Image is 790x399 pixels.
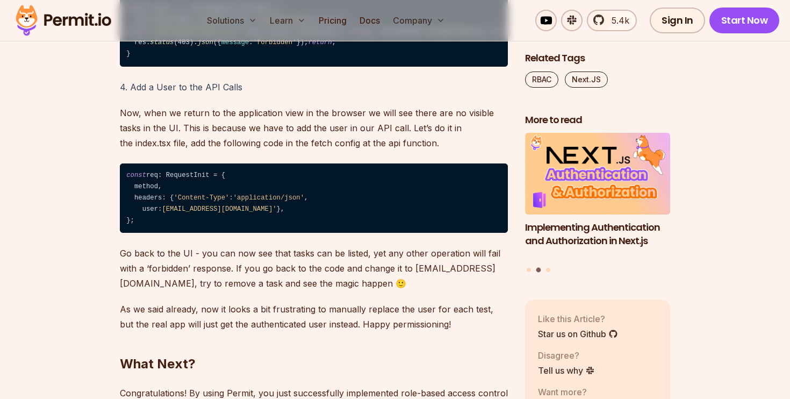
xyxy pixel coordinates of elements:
a: Docs [355,10,384,31]
span: message [221,39,249,46]
code: req: RequestInit = { method, headers: { : , user: }, }; [120,163,508,233]
button: Go to slide 1 [527,268,531,272]
span: status [150,39,174,46]
button: Go to slide 3 [546,268,550,272]
p: Disagree? [538,349,595,362]
button: Go to slide 2 [536,268,541,273]
button: Solutions [203,10,261,31]
span: [EMAIL_ADDRESS][DOMAIN_NAME]' [162,205,276,213]
span: 'Content-Type' [174,194,229,202]
a: Tell us why [538,364,595,377]
div: Posts [525,133,670,274]
img: Permit logo [11,2,116,39]
img: Implementing Authentication and Authorization in Next.js [525,133,670,215]
span: json [198,39,213,46]
span: const [126,172,146,179]
h2: Related Tags [525,52,670,65]
h2: What Next? [120,312,508,373]
a: Sign In [650,8,705,33]
span: 'application/json' [233,194,304,202]
button: Learn [265,10,310,31]
h5: 4. Add a User to the API Calls [120,80,508,95]
a: Next.JS [565,72,608,88]
li: 2 of 3 [525,133,670,261]
a: Start Now [709,8,780,33]
p: As we said already, now it looks a bit frustrating to manually replace the user for each test, bu... [120,302,508,332]
a: 5.4k [587,10,637,31]
a: RBAC [525,72,558,88]
button: Company [389,10,449,31]
a: Pricing [314,10,351,31]
p: Like this Article? [538,312,618,325]
h3: Implementing Authentication and Authorization in Next.js [525,221,670,248]
a: Implementing Authentication and Authorization in Next.jsImplementing Authentication and Authoriza... [525,133,670,261]
span: 'forbidden' [253,39,297,46]
p: Now, when we return to the application view in the browser we will see there are no visible tasks... [120,105,508,151]
a: Star us on Github [538,327,618,340]
p: Want more? [538,386,622,398]
span: 5.4k [605,14,629,27]
span: return [308,39,332,46]
p: Go back to the UI - you can now see that tasks can be listed, yet any other operation will fail w... [120,246,508,291]
h2: More to read [525,113,670,127]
